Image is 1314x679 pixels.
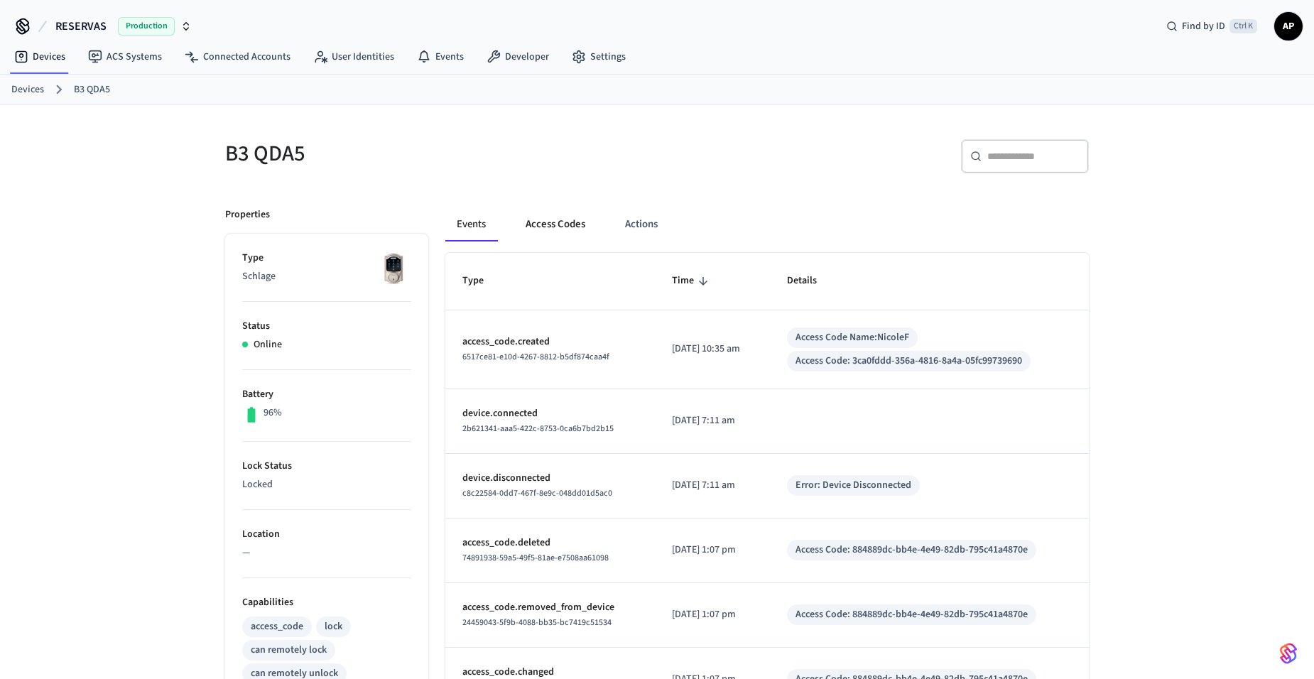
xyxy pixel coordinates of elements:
[254,337,282,352] p: Online
[462,471,638,486] p: device.disconnected
[242,269,411,284] p: Schlage
[325,619,342,634] div: lock
[475,44,560,70] a: Developer
[462,487,612,499] span: c8c22584-0dd7-467f-8e9c-048dd01d5ac0
[55,18,107,35] span: RESERVAS
[672,543,754,558] p: [DATE] 1:07 pm
[672,413,754,428] p: [DATE] 7:11 am
[462,536,638,550] p: access_code.deleted
[11,82,44,97] a: Devices
[242,387,411,402] p: Battery
[251,619,303,634] div: access_code
[77,44,173,70] a: ACS Systems
[672,607,754,622] p: [DATE] 1:07 pm
[672,478,754,493] p: [DATE] 7:11 am
[614,207,669,241] button: Actions
[406,44,475,70] a: Events
[796,354,1022,369] div: Access Code: 3ca0fddd-356a-4816-8a4a-05fc99739690
[242,477,411,492] p: Locked
[462,335,638,349] p: access_code.created
[1155,13,1269,39] div: Find by IDCtrl K
[462,600,638,615] p: access_code.removed_from_device
[242,251,411,266] p: Type
[1280,642,1297,665] img: SeamLogoGradient.69752ec5.svg
[445,207,497,241] button: Events
[787,270,835,292] span: Details
[672,342,754,357] p: [DATE] 10:35 am
[242,319,411,334] p: Status
[672,270,712,292] span: Time
[462,270,502,292] span: Type
[242,595,411,610] p: Capabilities
[251,643,327,658] div: can remotely lock
[1182,19,1225,33] span: Find by ID
[514,207,597,241] button: Access Codes
[462,406,638,421] p: device.connected
[1276,13,1301,39] span: AP
[462,552,609,564] span: 74891938-59a5-49f5-81ae-e7508aa61098
[796,607,1028,622] div: Access Code: 884889dc-bb4e-4e49-82db-795c41a4870e
[560,44,637,70] a: Settings
[173,44,302,70] a: Connected Accounts
[445,207,1089,241] div: ant example
[242,545,411,560] p: —
[1274,12,1303,40] button: AP
[74,82,110,97] a: B3 QDA5
[118,17,175,36] span: Production
[462,351,609,363] span: 6517ce81-e10d-4267-8812-b5df874caa4f
[462,616,612,629] span: 24459043-5f9b-4088-bb35-bc7419c51534
[225,207,270,222] p: Properties
[1229,19,1257,33] span: Ctrl K
[462,423,614,435] span: 2b621341-aaa5-422c-8753-0ca6b7bd2b15
[302,44,406,70] a: User Identities
[242,527,411,542] p: Location
[225,139,648,168] h5: B3 QDA5
[796,478,911,493] div: Error: Device Disconnected
[242,459,411,474] p: Lock Status
[264,406,282,420] p: 96%
[796,330,909,345] div: Access Code Name: NicoleF
[796,543,1028,558] div: Access Code: 884889dc-bb4e-4e49-82db-795c41a4870e
[376,251,411,286] img: Schlage Sense Smart Deadbolt with Camelot Trim, Front
[3,44,77,70] a: Devices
